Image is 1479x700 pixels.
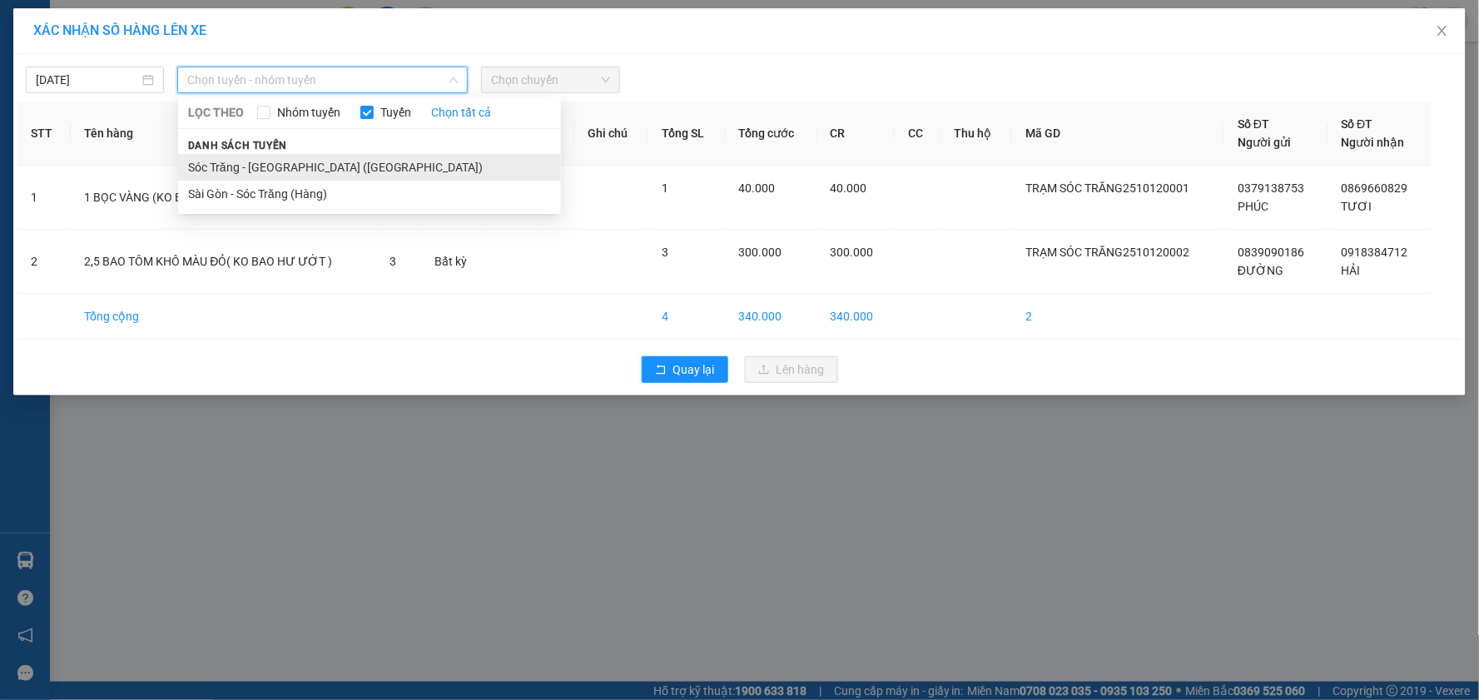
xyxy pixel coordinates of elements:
[1342,117,1373,131] span: Số ĐT
[1238,200,1268,213] span: PHÚC
[642,356,728,383] button: rollbackQuay lại
[673,360,715,379] span: Quay lại
[1238,246,1304,259] span: 0839090186
[98,52,216,65] span: TP.HCM -SÓC TRĂNG
[1025,181,1189,195] span: TRẠM SÓC TRĂNG2510120001
[1436,24,1449,37] span: close
[648,294,725,340] td: 4
[648,102,725,166] th: Tổng SL
[178,138,297,153] span: Danh sách tuyến
[662,246,668,259] span: 3
[33,22,206,38] span: XÁC NHẬN SỐ HÀNG LÊN XE
[178,154,561,181] li: Sóc Trăng - [GEOGRAPHIC_DATA] ([GEOGRAPHIC_DATA])
[1342,181,1408,195] span: 0869660829
[1342,200,1372,213] span: TƯƠI
[71,230,376,294] td: 2,5 BAO TÔM KHÔ MÀU ĐỎ( KO BAO HƯ ƯỚT )
[390,255,397,268] span: 3
[491,67,609,92] span: Chọn chuyến
[1012,294,1224,340] td: 2
[247,36,320,52] span: [DATE]
[1238,181,1304,195] span: 0379138753
[107,9,221,45] strong: XE KHÁCH MỸ DUYÊN
[574,102,648,166] th: Ghi chú
[7,115,171,176] span: Gửi:
[1012,102,1224,166] th: Mã GD
[1342,264,1361,277] span: HẢI
[726,294,817,340] td: 340.000
[739,181,776,195] span: 40.000
[941,102,1013,166] th: Thu hộ
[1238,136,1291,149] span: Người gửi
[817,102,895,166] th: CR
[188,103,244,122] span: LỌC THEO
[71,102,376,166] th: Tên hàng
[726,102,817,166] th: Tổng cước
[36,71,139,89] input: 12/10/2025
[17,166,71,230] td: 1
[745,356,838,383] button: uploadLên hàng
[17,230,71,294] td: 2
[187,67,458,92] span: Chọn tuyến - nhóm tuyến
[1238,264,1283,277] span: ĐƯỜNG
[449,75,459,85] span: down
[178,181,561,207] li: Sài Gòn - Sóc Trăng (Hàng)
[831,181,867,195] span: 40.000
[1342,136,1405,149] span: Người nhận
[17,102,71,166] th: STT
[7,115,171,176] span: Trạm Sóc Trăng
[96,69,231,87] strong: PHIẾU GỬI HÀNG
[247,20,320,52] p: Ngày giờ in:
[1342,246,1408,259] span: 0918384712
[270,103,347,122] span: Nhóm tuyến
[374,103,418,122] span: Tuyến
[817,294,895,340] td: 340.000
[831,246,874,259] span: 300.000
[1419,8,1466,55] button: Close
[71,166,376,230] td: 1 BỌC VÀNG (KO BAO HƯ)
[421,230,487,294] td: Bất kỳ
[655,364,667,377] span: rollback
[1238,117,1269,131] span: Số ĐT
[662,181,668,195] span: 1
[1025,246,1189,259] span: TRẠM SÓC TRĂNG2510120002
[71,294,376,340] td: Tổng cộng
[431,103,491,122] a: Chọn tất cả
[895,102,941,166] th: CC
[739,246,782,259] span: 300.000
